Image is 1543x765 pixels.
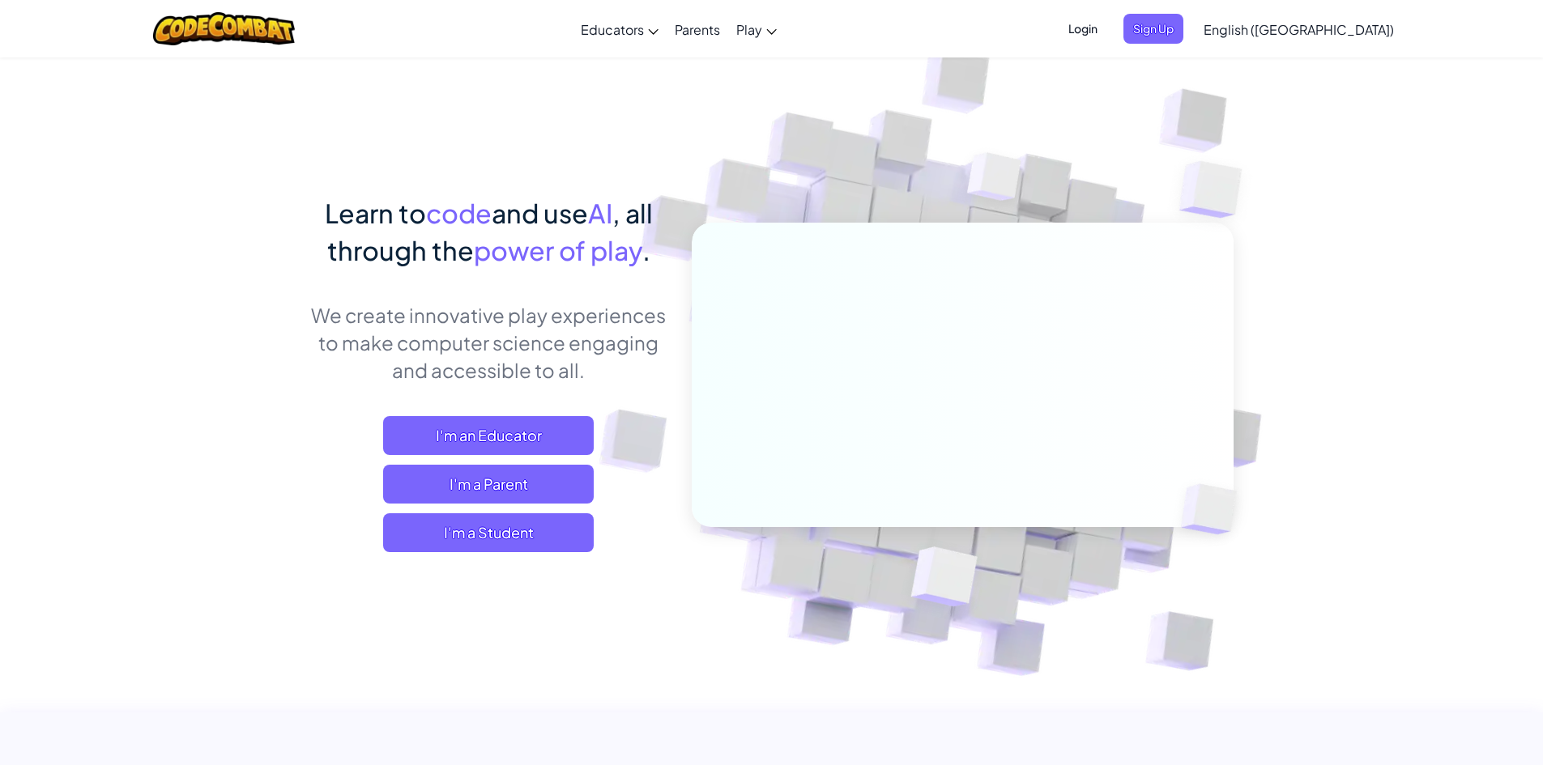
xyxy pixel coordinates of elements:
span: Play [736,21,762,38]
img: Overlap cubes [1147,121,1287,258]
span: Educators [581,21,644,38]
a: I'm a Parent [383,465,594,504]
p: We create innovative play experiences to make computer science engaging and accessible to all. [310,301,667,384]
span: English ([GEOGRAPHIC_DATA]) [1204,21,1394,38]
a: English ([GEOGRAPHIC_DATA]) [1196,7,1402,51]
img: Overlap cubes [1153,450,1275,568]
a: Educators [573,7,667,51]
a: I'm an Educator [383,416,594,455]
span: power of play [474,234,642,266]
img: Overlap cubes [936,121,1053,241]
span: and use [492,197,588,229]
span: Learn to [325,197,426,229]
span: AI [588,197,612,229]
button: Login [1059,14,1107,44]
img: CodeCombat logo [153,12,295,45]
button: I'm a Student [383,513,594,552]
button: Sign Up [1123,14,1183,44]
span: code [426,197,492,229]
a: Play [728,7,785,51]
img: Overlap cubes [871,512,1016,647]
a: Parents [667,7,728,51]
span: . [642,234,650,266]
